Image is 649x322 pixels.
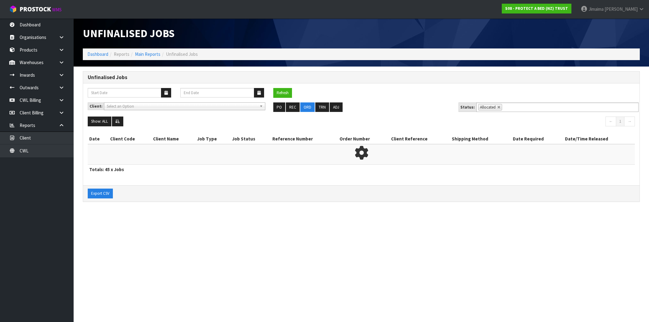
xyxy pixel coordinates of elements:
[390,134,451,144] th: Client Reference
[330,102,343,112] button: ADJ
[87,51,108,57] a: Dashboard
[109,134,152,144] th: Client Code
[231,134,271,144] th: Job Status
[88,165,635,174] th: Totals: 45 x Jobs
[83,27,175,40] span: Unfinalised Jobs
[107,103,257,110] span: Select an Option
[605,117,616,126] a: ←
[88,117,111,126] button: Show: ALL
[166,51,198,57] span: Unfinalised Jobs
[152,134,196,144] th: Client Name
[135,51,160,57] a: Main Reports
[338,134,390,144] th: Order Number
[300,102,315,112] button: ORD
[271,134,338,144] th: Reference Number
[9,5,17,13] img: cube-alt.png
[273,88,292,98] button: Refresh
[88,75,635,80] h3: Unfinalised Jobs
[480,105,496,110] span: Allocated
[605,6,638,12] span: [PERSON_NAME]
[88,134,109,144] th: Date
[505,6,568,11] strong: S08 - PROTECT A BED (NZ) TRUST
[88,189,113,198] button: Export CSV
[624,117,635,126] a: →
[315,102,329,112] button: TRN
[366,117,635,128] nav: Page navigation
[616,117,624,126] a: 1
[563,134,635,144] th: Date/Time Released
[286,102,300,112] button: REC
[450,134,511,144] th: Shipping Method
[460,105,475,110] strong: Status:
[114,51,129,57] span: Reports
[196,134,231,144] th: Job Type
[273,102,285,112] button: PO
[511,134,564,144] th: Date Required
[589,6,604,12] span: Jimaima
[20,5,51,13] span: ProStock
[180,88,254,98] input: End Date
[90,104,102,109] strong: Client:
[52,7,62,13] small: WMS
[502,4,571,13] a: S08 - PROTECT A BED (NZ) TRUST
[88,88,161,98] input: Start Date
